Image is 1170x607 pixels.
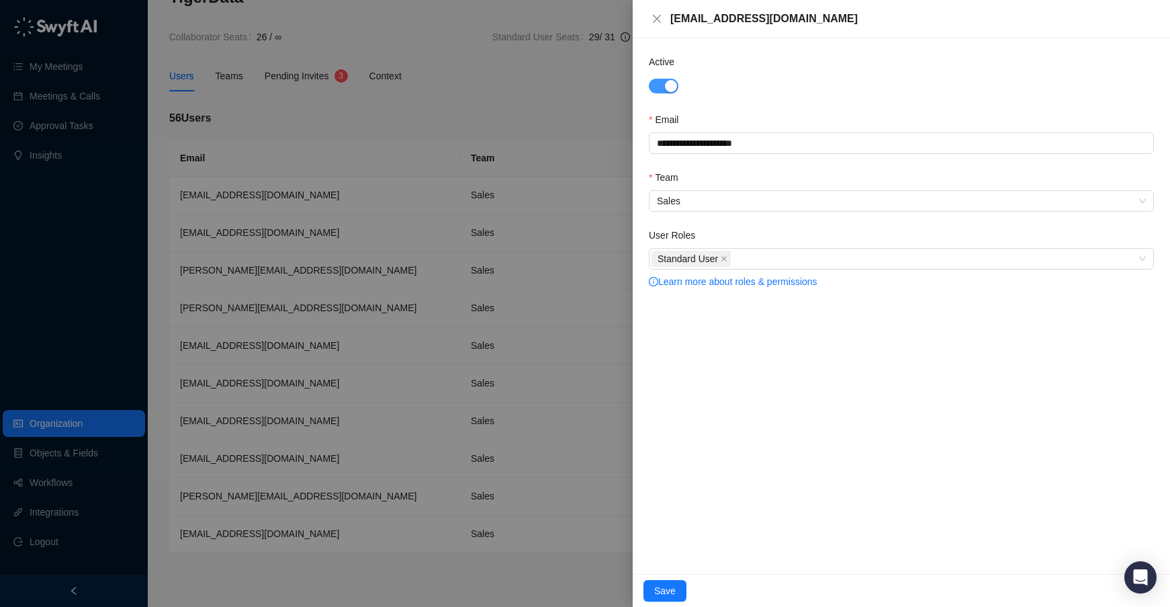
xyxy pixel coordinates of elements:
[651,13,662,24] span: close
[649,79,678,93] button: Active
[643,580,686,602] button: Save
[649,112,688,127] label: Email
[649,276,817,287] a: info-circleLearn more about roles & permissions
[657,191,1146,211] span: Sales
[649,170,688,185] label: Team
[1124,561,1157,594] div: Open Intercom Messenger
[658,251,718,266] span: Standard User
[649,132,1154,154] input: Email
[670,11,1154,27] div: [EMAIL_ADDRESS][DOMAIN_NAME]
[651,251,731,267] span: Standard User
[721,255,727,262] span: close
[649,277,658,286] span: info-circle
[649,228,705,243] label: User Roles
[649,11,665,27] button: Close
[654,583,676,598] span: Save
[649,54,684,69] label: Active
